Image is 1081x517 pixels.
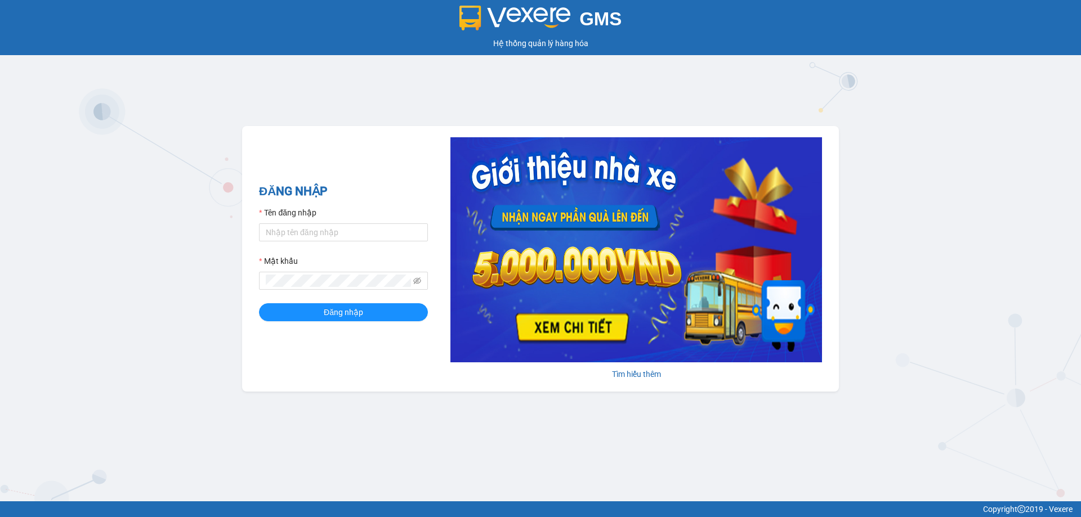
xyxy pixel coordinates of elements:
img: logo 2 [459,6,571,30]
input: Tên đăng nhập [259,223,428,241]
img: banner-0 [450,137,822,362]
span: eye-invisible [413,277,421,285]
span: copyright [1017,505,1025,513]
span: Đăng nhập [324,306,363,318]
button: Đăng nhập [259,303,428,321]
label: Tên đăng nhập [259,206,316,219]
span: GMS [579,8,622,29]
label: Mật khẩu [259,255,298,267]
h2: ĐĂNG NHẬP [259,182,428,201]
div: Copyright 2019 - Vexere [8,503,1073,515]
input: Mật khẩu [266,275,411,287]
div: Hệ thống quản lý hàng hóa [3,37,1078,50]
div: Tìm hiểu thêm [450,368,822,380]
a: GMS [459,17,622,26]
